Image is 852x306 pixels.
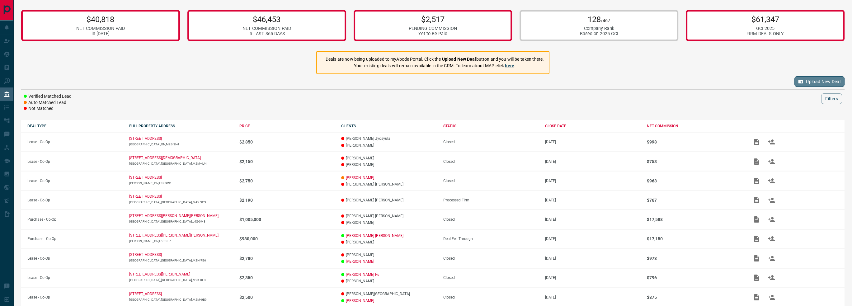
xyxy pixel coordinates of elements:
[443,295,539,299] div: Closed
[746,15,784,24] p: $61,347
[129,156,201,160] a: [STREET_ADDRESS][DEMOGRAPHIC_DATA]
[647,139,742,144] p: $998
[341,240,437,244] p: [PERSON_NAME]
[129,214,219,218] a: [STREET_ADDRESS][PERSON_NAME][PERSON_NAME],
[346,259,374,264] a: [PERSON_NAME]
[749,178,764,183] span: Add / View Documents
[746,31,784,36] div: FIRM DEALS ONLY
[545,237,641,241] p: [DATE]
[647,217,742,222] p: $17,588
[341,292,437,296] p: [PERSON_NAME][GEOGRAPHIC_DATA]
[764,275,779,280] span: Match Clients
[601,18,610,23] span: /467
[24,93,72,100] li: Verified Matched Lead
[27,198,123,202] p: Lease - Co-Op
[239,139,335,144] p: $2,850
[545,179,641,183] p: [DATE]
[341,162,437,167] p: [PERSON_NAME]
[129,175,162,180] a: [STREET_ADDRESS]
[239,256,335,261] p: $2,780
[341,136,437,141] p: [PERSON_NAME] Jyosyula
[242,26,291,31] div: NET COMMISSION PAID
[239,124,335,128] div: PRICE
[545,124,641,128] div: CLOSE DATE
[443,275,539,280] div: Closed
[442,57,476,62] strong: Upload New Deal
[346,272,379,277] a: [PERSON_NAME] Fu
[443,198,539,202] div: Processed Firm
[545,140,641,144] p: [DATE]
[443,217,539,222] div: Closed
[341,198,437,202] p: [PERSON_NAME] [PERSON_NAME]
[129,292,162,296] a: [STREET_ADDRESS]
[27,295,123,299] p: Lease - Co-Op
[580,31,618,36] div: Based on 2025 GCI
[129,136,162,141] a: [STREET_ADDRESS]
[76,31,125,36] div: in [DATE]
[27,237,123,241] p: Purchase - Co-Op
[326,56,544,63] p: Deals are now being uploaded to myAbode Portal. Click the button and you will be taken there.
[409,15,457,24] p: $2,517
[129,239,233,243] p: [PERSON_NAME],ON,L6C-3L7
[346,299,374,303] a: [PERSON_NAME]
[749,139,764,144] span: Add / View Documents
[443,159,539,164] div: Closed
[242,31,291,36] div: in LAST 365 DAYS
[764,139,779,144] span: Match Clients
[129,298,233,301] p: [GEOGRAPHIC_DATA],[GEOGRAPHIC_DATA],M2M-0B9
[505,63,514,68] a: here
[545,295,641,299] p: [DATE]
[647,159,742,164] p: $753
[129,124,233,128] div: FULL PROPERTY ADDRESS
[443,237,539,241] div: Deal Fell Through
[24,100,72,106] li: Auto Matched Lead
[764,256,779,260] span: Match Clients
[341,143,437,148] p: [PERSON_NAME]
[239,198,335,203] p: $2,190
[409,31,457,36] div: Yet to Be Paid
[443,124,539,128] div: STATUS
[764,295,779,299] span: Match Clients
[647,275,742,280] p: $796
[647,256,742,261] p: $973
[346,176,374,180] a: [PERSON_NAME]
[443,179,539,183] div: Closed
[749,198,764,202] span: Add / View Documents
[764,236,779,241] span: Match Clients
[27,275,123,280] p: Lease - Co-Op
[545,217,641,222] p: [DATE]
[242,15,291,24] p: $46,453
[794,76,845,87] button: Upload New Deal
[764,159,779,163] span: Match Clients
[647,236,742,241] p: $17,150
[647,124,742,128] div: NET COMMISSION
[341,220,437,225] p: [PERSON_NAME]
[129,272,190,276] a: [STREET_ADDRESS][PERSON_NAME]
[239,275,335,280] p: $2,350
[129,278,233,282] p: [GEOGRAPHIC_DATA],[GEOGRAPHIC_DATA],M2K-0E3
[239,159,335,164] p: $2,150
[749,159,764,163] span: Add / View Documents
[129,194,162,199] p: [STREET_ADDRESS]
[27,256,123,261] p: Lease - Co-Op
[341,156,437,160] p: [PERSON_NAME]
[341,214,437,218] p: [PERSON_NAME] [PERSON_NAME]
[749,217,764,221] span: Add / View Documents
[129,252,162,257] a: [STREET_ADDRESS]
[239,178,335,183] p: $2,750
[341,279,437,283] p: [PERSON_NAME]
[764,217,779,221] span: Match Clients
[129,181,233,185] p: [PERSON_NAME],ON,L3R-9W1
[821,93,842,104] button: Filters
[239,217,335,222] p: $1,005,000
[545,256,641,261] p: [DATE]
[27,159,123,164] p: Lease - Co-Op
[749,275,764,280] span: Add / View Documents
[746,26,784,31] div: GCI 2025
[129,233,219,238] p: [STREET_ADDRESS][PERSON_NAME][PERSON_NAME],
